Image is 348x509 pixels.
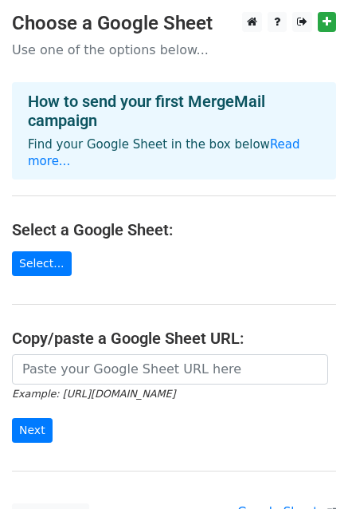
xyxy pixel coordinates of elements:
[12,354,328,385] input: Paste your Google Sheet URL here
[28,137,300,168] a: Read more...
[12,220,336,239] h4: Select a Google Sheet:
[28,92,320,130] h4: How to send your first MergeMail campaign
[12,41,336,58] p: Use one of the options below...
[12,418,53,443] input: Next
[12,388,175,400] small: Example: [URL][DOMAIN_NAME]
[12,251,72,276] a: Select...
[12,12,336,35] h3: Choose a Google Sheet
[28,136,320,170] p: Find your Google Sheet in the box below
[12,329,336,348] h4: Copy/paste a Google Sheet URL:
